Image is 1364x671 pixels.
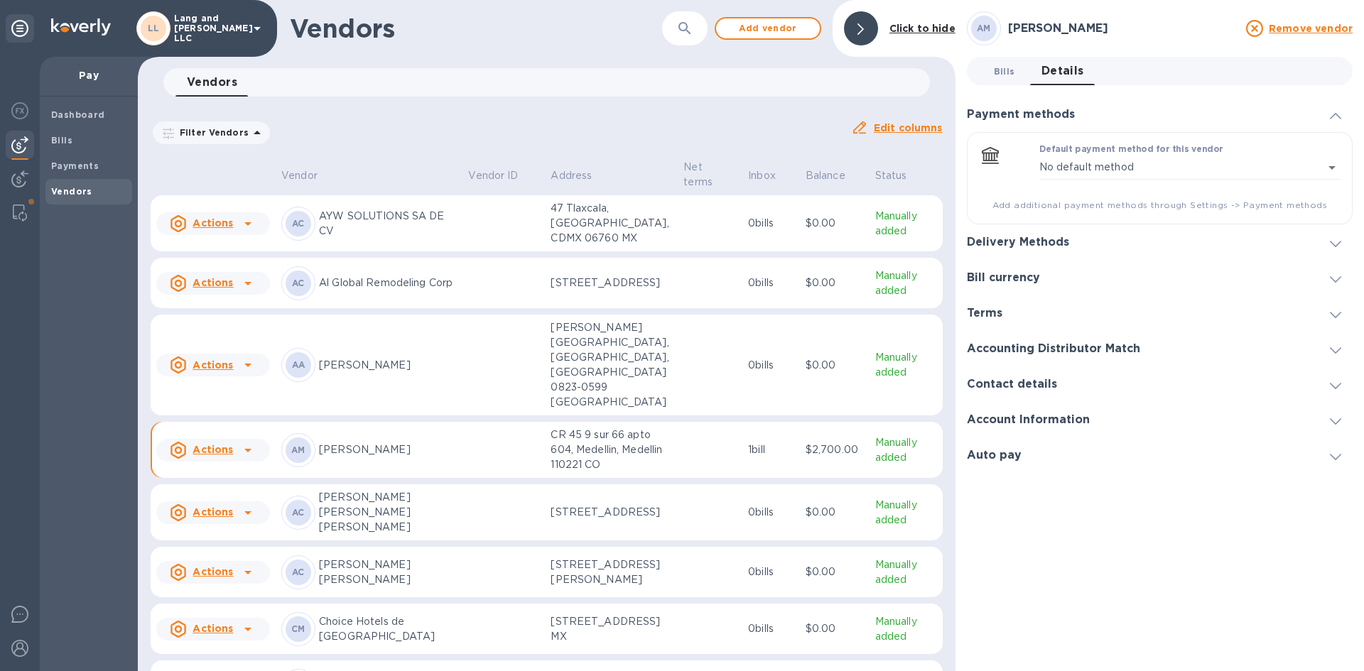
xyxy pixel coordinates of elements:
p: $0.00 [806,216,864,231]
p: [STREET_ADDRESS] MX [551,614,672,644]
label: Default payment method for this vendor [1039,146,1223,154]
p: [PERSON_NAME] [PERSON_NAME] [PERSON_NAME] [319,490,457,535]
h3: Account Information [967,413,1090,427]
b: Vendors [51,186,92,197]
h3: Delivery Methods [967,236,1069,249]
p: Lang and [PERSON_NAME] LLC [174,13,245,43]
u: Actions [193,623,233,634]
span: Vendor [281,168,336,183]
p: Inbox [748,168,776,183]
p: [PERSON_NAME][GEOGRAPHIC_DATA], [GEOGRAPHIC_DATA], [GEOGRAPHIC_DATA] 0823-0599 [GEOGRAPHIC_DATA] [551,320,672,410]
span: Inbox [748,168,794,183]
div: No default method [1039,156,1341,180]
p: $0.00 [806,621,864,636]
span: Vendor ID [468,168,536,183]
p: 0 bills [748,358,794,373]
b: AC [292,567,305,577]
p: Manually added [875,350,937,380]
p: 47 Tlaxcala, [GEOGRAPHIC_DATA], CDMX 06760 MX [551,201,672,246]
b: CM [291,623,305,634]
b: AM [291,444,305,455]
p: 0 bills [748,216,794,231]
p: Manually added [875,268,937,298]
span: Address [551,168,610,183]
p: AYW SOLUTIONS SA DE CV [319,209,457,239]
b: AC [292,507,305,518]
p: Filter Vendors [174,126,249,138]
p: Vendor [281,168,318,183]
p: Manually added [875,209,937,239]
p: [STREET_ADDRESS] [551,276,672,290]
b: Click to hide [889,23,956,34]
h3: Terms [967,307,1002,320]
p: $0.00 [806,564,864,579]
p: 0 bills [748,564,794,579]
p: Balance [806,168,845,183]
img: Foreign exchange [11,102,28,119]
span: Net terms [683,160,737,190]
p: Net terms [683,160,718,190]
p: Status [875,168,907,183]
span: Balance [806,168,864,183]
p: Manually added [875,557,937,587]
h3: Accounting Distributor Match [967,342,1140,356]
p: $0.00 [806,505,864,520]
u: Actions [193,217,233,229]
p: 1 bill [748,442,794,457]
u: Remove vendor [1269,23,1353,34]
b: LL [148,23,160,33]
b: AM [977,23,991,33]
div: Unpin categories [6,14,34,43]
span: Add additional payment methods through Settings -> Payment methods [979,198,1341,212]
p: Choice Hotels de [GEOGRAPHIC_DATA] [319,614,457,644]
u: Actions [193,506,233,518]
p: Al Global Remodeling Corp [319,276,457,290]
b: Payments [51,160,99,171]
b: Bills [51,135,72,146]
p: 0 bills [748,505,794,520]
p: $0.00 [806,276,864,290]
h3: Contact details [967,378,1057,391]
p: [PERSON_NAME] [319,442,457,457]
p: Address [551,168,592,183]
p: CR 45 9 sur 66 apto 604, Medellin, Medellin 110221 CO [551,427,672,472]
p: Manually added [875,435,937,465]
h1: Vendors [290,13,662,43]
p: Vendor ID [468,168,518,183]
p: 0 bills [748,276,794,290]
p: Manually added [875,614,937,644]
span: Details [1041,61,1084,81]
h3: [PERSON_NAME] [1008,22,1238,36]
u: Edit columns [874,122,943,133]
b: AC [292,278,305,288]
p: [PERSON_NAME] [319,358,457,373]
span: Add vendor [727,20,808,37]
p: [STREET_ADDRESS] [551,505,672,520]
p: [PERSON_NAME] [PERSON_NAME] [319,557,457,587]
span: Vendors [187,72,237,92]
img: Logo [51,18,111,36]
h3: Auto pay [967,449,1022,462]
h3: Bill currency [967,271,1040,285]
b: AC [292,218,305,229]
u: Actions [193,277,233,288]
p: Manually added [875,498,937,528]
p: No default method [1039,160,1134,175]
div: Default payment method for this vendorNo default method​Add additional payment methods through Se... [979,144,1341,212]
p: [STREET_ADDRESS][PERSON_NAME] [551,557,672,587]
button: Add vendor [715,17,821,40]
span: Bills [994,64,1015,79]
p: 0 bills [748,621,794,636]
p: Pay [51,68,126,82]
p: $2,700.00 [806,442,864,457]
h3: Payment methods [967,108,1075,121]
u: Actions [193,444,233,455]
u: Actions [193,359,233,371]
u: Actions [193,566,233,577]
b: Dashboard [51,109,105,120]
p: $0.00 [806,358,864,373]
b: AA [292,359,305,370]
